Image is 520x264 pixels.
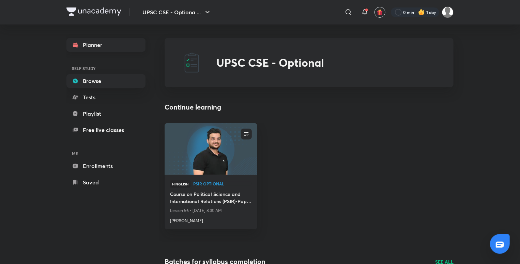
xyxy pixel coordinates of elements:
[165,123,257,175] a: new-thumbnail
[170,215,252,224] a: [PERSON_NAME]
[138,5,216,19] button: UPSC CSE - Optiona ...
[66,123,146,137] a: Free live classes
[377,9,383,15] img: avatar
[66,176,146,189] a: Saved
[216,56,324,69] h2: UPSC CSE - Optional
[165,102,221,112] h2: Continue learning
[170,206,252,215] p: Lesson 56 • [DATE] 8:30 AM
[170,180,190,188] span: Hinglish
[66,148,146,159] h6: ME
[66,7,121,16] img: Company Logo
[66,7,121,17] a: Company Logo
[170,191,252,206] a: Course on Political Science and International Relations (PSIR)-Paper I For 2026
[66,90,146,104] a: Tests
[66,63,146,74] h6: SELF STUDY
[442,6,454,18] img: Rohan Mishra
[66,159,146,173] a: Enrollments
[66,74,146,88] a: Browse
[193,182,252,186] a: PSIR Optional
[418,9,425,16] img: streak
[164,122,258,175] img: new-thumbnail
[66,38,146,52] a: Planner
[181,52,203,73] img: UPSC CSE - Optional
[374,7,385,18] button: avatar
[66,107,146,120] a: Playlist
[193,182,252,186] span: PSIR Optional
